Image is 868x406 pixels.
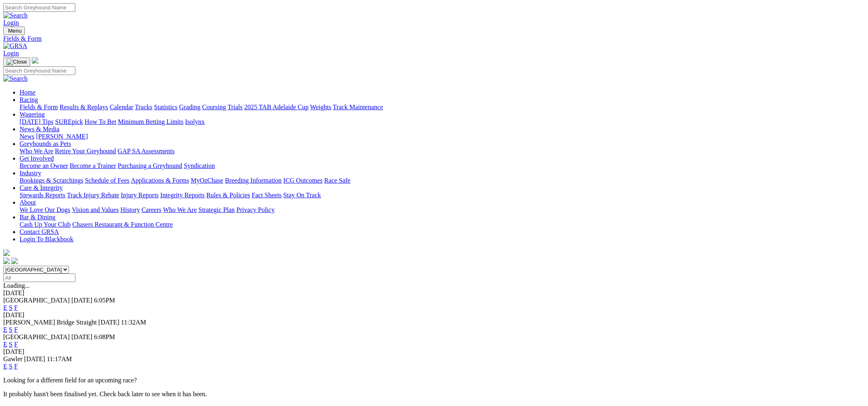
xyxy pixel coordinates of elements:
span: 6:08PM [94,333,115,340]
a: Schedule of Fees [85,177,129,184]
a: Privacy Policy [236,206,275,213]
a: How To Bet [85,118,117,125]
span: [PERSON_NAME] Bridge Straight [3,319,97,326]
a: Weights [310,104,331,110]
span: [DATE] [98,319,119,326]
a: SUREpick [55,118,83,125]
a: Cash Up Your Club [20,221,70,228]
a: Fact Sheets [252,192,282,199]
a: [DATE] Tips [20,118,53,125]
a: GAP SA Assessments [118,148,175,154]
div: [DATE] [3,289,865,297]
a: Breeding Information [225,177,282,184]
a: Syndication [184,162,215,169]
div: About [20,206,865,214]
span: Loading... [3,282,30,289]
a: Tracks [135,104,152,110]
span: Menu [8,28,22,34]
a: Stay On Track [283,192,321,199]
a: Purchasing a Greyhound [118,162,182,169]
a: Racing [20,96,38,103]
a: Rules & Policies [206,192,250,199]
div: Get Involved [20,162,865,170]
img: logo-grsa-white.png [32,57,38,64]
img: logo-grsa-white.png [3,249,10,256]
a: Statistics [154,104,178,110]
span: 11:17AM [47,355,72,362]
img: twitter.svg [11,258,18,264]
span: 11:32AM [121,319,146,326]
div: Industry [20,177,865,184]
input: Search [3,3,75,12]
a: 2025 TAB Adelaide Cup [244,104,308,110]
input: Search [3,66,75,75]
a: Grading [179,104,200,110]
a: Results & Replays [59,104,108,110]
a: S [9,304,13,311]
a: S [9,341,13,348]
a: News [20,133,34,140]
input: Select date [3,274,75,282]
span: [DATE] [71,297,93,304]
img: Search [3,75,28,82]
a: Track Injury Rebate [67,192,119,199]
a: News & Media [20,126,59,132]
a: Retire Your Greyhound [55,148,116,154]
a: Applications & Forms [131,177,189,184]
div: Wagering [20,118,865,126]
a: Bar & Dining [20,214,55,221]
a: E [3,304,7,311]
a: Who We Are [163,206,197,213]
div: Bar & Dining [20,221,865,228]
a: Stewards Reports [20,192,65,199]
a: Bookings & Scratchings [20,177,83,184]
a: Fields & Form [3,35,865,42]
a: Contact GRSA [20,228,59,235]
a: F [14,326,18,333]
div: [DATE] [3,311,865,319]
a: S [9,363,13,370]
a: Coursing [202,104,226,110]
a: Trials [227,104,242,110]
a: [PERSON_NAME] [36,133,88,140]
a: Track Maintenance [333,104,383,110]
span: [DATE] [71,333,93,340]
a: Calendar [110,104,133,110]
a: About [20,199,36,206]
a: Login [3,50,19,57]
a: E [3,326,7,333]
a: Login [3,19,19,26]
a: E [3,341,7,348]
a: Careers [141,206,161,213]
div: Greyhounds as Pets [20,148,865,155]
a: Industry [20,170,41,177]
a: Strategic Plan [198,206,235,213]
span: [GEOGRAPHIC_DATA] [3,297,70,304]
a: History [120,206,140,213]
img: facebook.svg [3,258,10,264]
a: F [14,304,18,311]
img: GRSA [3,42,27,50]
span: [DATE] [24,355,45,362]
a: Isolynx [185,118,205,125]
a: ICG Outcomes [283,177,322,184]
div: Care & Integrity [20,192,865,199]
button: Toggle navigation [3,26,25,35]
a: MyOzChase [191,177,223,184]
a: Fields & Form [20,104,58,110]
a: Chasers Restaurant & Function Centre [72,221,173,228]
a: F [14,363,18,370]
a: Wagering [20,111,45,118]
img: Close [7,59,27,65]
a: Get Involved [20,155,54,162]
a: Who We Are [20,148,53,154]
p: Looking for a different field for an upcoming race? [3,377,865,384]
a: F [14,341,18,348]
div: [DATE] [3,348,865,355]
a: E [3,363,7,370]
partial: It probably hasn't been finalised yet. Check back later to see when it has been. [3,391,207,397]
a: Injury Reports [121,192,159,199]
img: Search [3,12,28,19]
div: Racing [20,104,865,111]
